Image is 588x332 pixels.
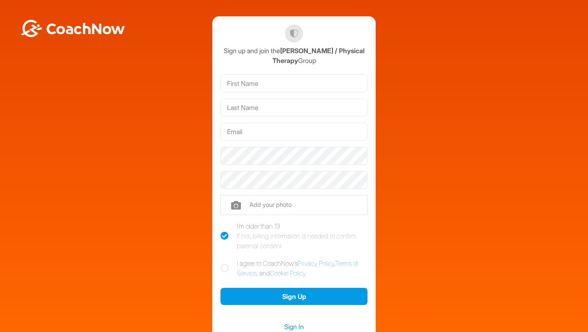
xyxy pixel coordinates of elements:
[285,25,303,43] img: Markus Tibo
[237,231,367,251] div: If not, billing information is needed to confirm parental consent.
[272,47,365,65] strong: [PERSON_NAME] / Physical Therapy
[220,74,367,92] input: First Name
[220,46,367,65] div: Sign up and join the Group
[237,221,367,251] div: I'm older than 13
[220,288,367,305] button: Sign Up
[298,259,334,267] a: Privacy Policy
[20,20,126,37] img: BwLJSsUCoWCh5upNqxVrqldRgqLPVwmV24tXu5FoVAoFEpwwqQ3VIfuoInZCoVCoTD4vwADAC3ZFMkVEQFDAAAAAElFTkSuQmCC
[270,269,305,277] a: Cookie Policy
[220,99,367,117] input: Last Name
[220,123,367,141] input: Email
[220,321,367,332] a: Sign In
[220,258,367,278] label: I agree to CoachNow's , , and .
[237,259,358,277] a: Terms of Service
